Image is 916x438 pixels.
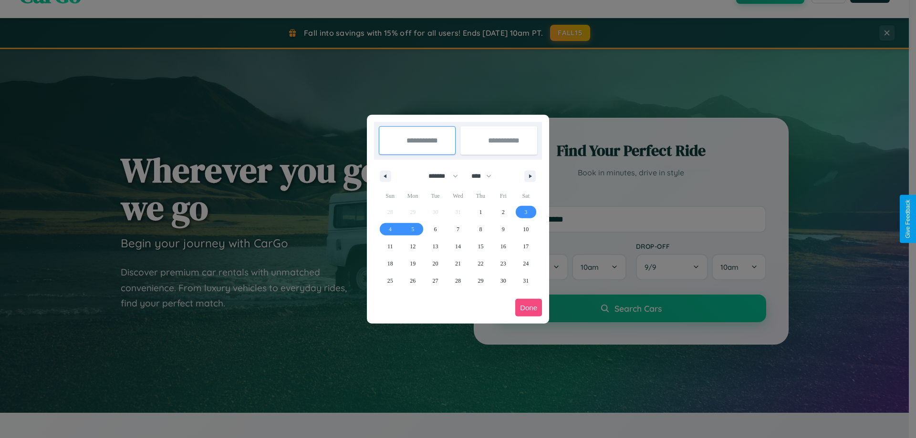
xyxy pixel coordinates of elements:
[379,238,401,255] button: 11
[515,238,537,255] button: 17
[515,204,537,221] button: 3
[478,255,483,272] span: 22
[500,238,506,255] span: 16
[455,272,461,289] span: 28
[379,272,401,289] button: 25
[469,204,492,221] button: 1
[502,204,505,221] span: 2
[401,188,424,204] span: Mon
[410,238,416,255] span: 12
[478,272,483,289] span: 29
[424,221,447,238] button: 6
[469,272,492,289] button: 29
[424,238,447,255] button: 13
[479,221,482,238] span: 8
[455,255,461,272] span: 21
[401,221,424,238] button: 5
[492,204,514,221] button: 2
[469,255,492,272] button: 22
[447,188,469,204] span: Wed
[523,272,529,289] span: 31
[387,272,393,289] span: 25
[492,188,514,204] span: Fri
[447,221,469,238] button: 7
[492,272,514,289] button: 30
[457,221,459,238] span: 7
[401,272,424,289] button: 26
[515,299,542,316] button: Done
[479,204,482,221] span: 1
[434,221,437,238] span: 6
[411,221,414,238] span: 5
[389,221,392,238] span: 4
[469,221,492,238] button: 8
[515,188,537,204] span: Sat
[492,221,514,238] button: 9
[469,188,492,204] span: Thu
[515,272,537,289] button: 31
[523,221,529,238] span: 10
[379,188,401,204] span: Sun
[401,255,424,272] button: 19
[500,272,506,289] span: 30
[500,255,506,272] span: 23
[524,204,527,221] span: 3
[469,238,492,255] button: 15
[424,255,447,272] button: 20
[387,238,393,255] span: 11
[433,272,438,289] span: 27
[401,238,424,255] button: 12
[424,272,447,289] button: 27
[492,255,514,272] button: 23
[492,238,514,255] button: 16
[478,238,483,255] span: 15
[387,255,393,272] span: 18
[424,188,447,204] span: Tue
[523,255,529,272] span: 24
[379,221,401,238] button: 4
[410,272,416,289] span: 26
[447,255,469,272] button: 21
[433,255,438,272] span: 20
[410,255,416,272] span: 19
[905,200,911,238] div: Give Feedback
[515,221,537,238] button: 10
[379,255,401,272] button: 18
[523,238,529,255] span: 17
[455,238,461,255] span: 14
[433,238,438,255] span: 13
[447,272,469,289] button: 28
[447,238,469,255] button: 14
[502,221,505,238] span: 9
[515,255,537,272] button: 24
